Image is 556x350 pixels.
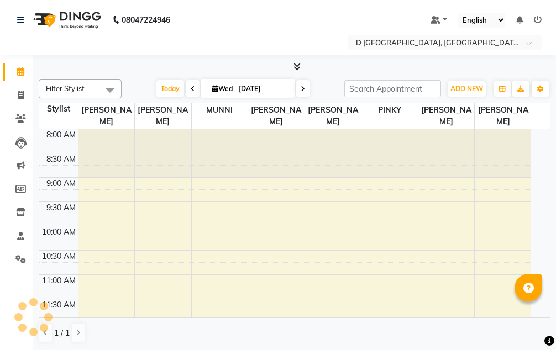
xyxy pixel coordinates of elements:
[40,299,78,311] div: 11:30 AM
[475,103,531,129] span: [PERSON_NAME]
[122,4,170,35] b: 08047224946
[78,103,135,129] span: [PERSON_NAME]
[448,81,486,97] button: ADD NEW
[39,103,78,115] div: Stylist
[28,4,104,35] img: logo
[44,202,78,214] div: 9:30 AM
[209,84,235,93] span: Wed
[135,103,191,129] span: [PERSON_NAME]
[344,80,441,97] input: Search Appointment
[248,103,305,129] span: [PERSON_NAME]
[44,153,78,165] div: 8:30 AM
[40,226,78,238] div: 10:00 AM
[54,327,70,339] span: 1 / 1
[156,80,184,97] span: Today
[361,103,418,117] span: PINKY
[450,84,483,93] span: ADD NEW
[235,81,291,97] input: 2025-09-03
[305,103,361,129] span: [PERSON_NAME]
[46,84,85,93] span: Filter Stylist
[40,275,78,287] div: 11:00 AM
[44,129,78,141] div: 8:00 AM
[418,103,475,129] span: [PERSON_NAME]
[44,178,78,189] div: 9:00 AM
[40,251,78,262] div: 10:30 AM
[192,103,248,117] span: MUNNI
